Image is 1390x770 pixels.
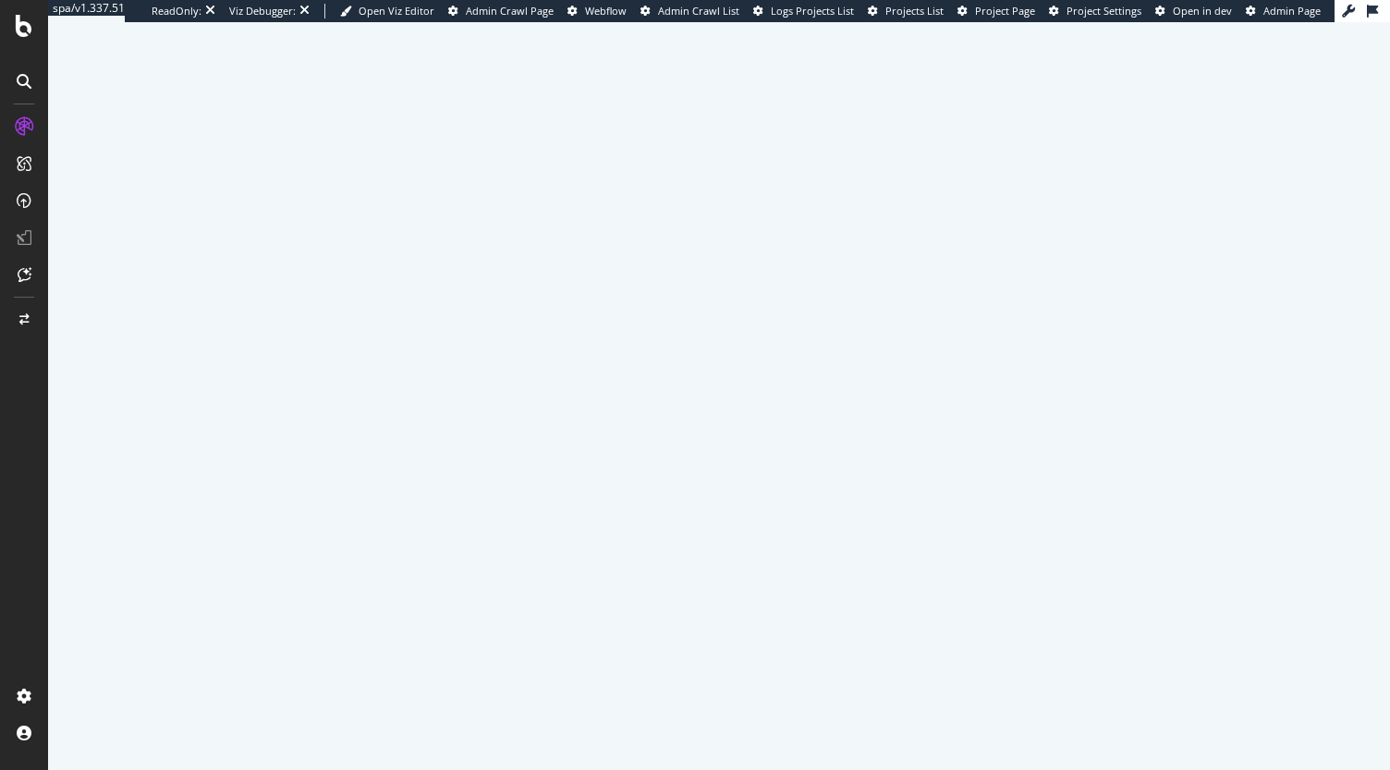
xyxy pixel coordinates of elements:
[448,4,554,18] a: Admin Crawl Page
[652,348,786,415] div: animation
[1049,4,1141,18] a: Project Settings
[640,4,739,18] a: Admin Crawl List
[585,4,627,18] span: Webflow
[567,4,627,18] a: Webflow
[753,4,854,18] a: Logs Projects List
[1155,4,1232,18] a: Open in dev
[1173,4,1232,18] span: Open in dev
[975,4,1035,18] span: Project Page
[957,4,1035,18] a: Project Page
[771,4,854,18] span: Logs Projects List
[1067,4,1141,18] span: Project Settings
[885,4,944,18] span: Projects List
[359,4,434,18] span: Open Viz Editor
[1263,4,1321,18] span: Admin Page
[868,4,944,18] a: Projects List
[466,4,554,18] span: Admin Crawl Page
[1246,4,1321,18] a: Admin Page
[229,4,296,18] div: Viz Debugger:
[152,4,201,18] div: ReadOnly:
[340,4,434,18] a: Open Viz Editor
[658,4,739,18] span: Admin Crawl List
